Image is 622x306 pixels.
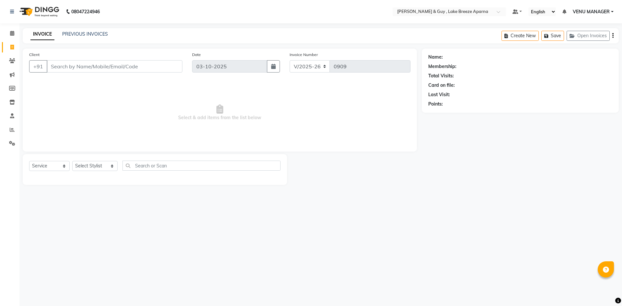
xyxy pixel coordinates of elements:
[541,31,564,41] button: Save
[62,31,108,37] a: PREVIOUS INVOICES
[122,161,281,171] input: Search or Scan
[290,52,318,58] label: Invoice Number
[29,80,410,145] span: Select & add items from the list below
[573,8,610,15] span: VENU MANAGER
[567,31,610,41] button: Open Invoices
[71,3,100,21] b: 08047224946
[428,63,456,70] div: Membership:
[17,3,61,21] img: logo
[595,280,616,300] iframe: chat widget
[428,82,455,89] div: Card on file:
[30,28,54,40] a: INVOICE
[428,91,450,98] div: Last Visit:
[428,73,454,79] div: Total Visits:
[29,60,47,73] button: +91
[192,52,201,58] label: Date
[428,54,443,61] div: Name:
[501,31,539,41] button: Create New
[29,52,40,58] label: Client
[428,101,443,108] div: Points:
[47,60,182,73] input: Search by Name/Mobile/Email/Code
